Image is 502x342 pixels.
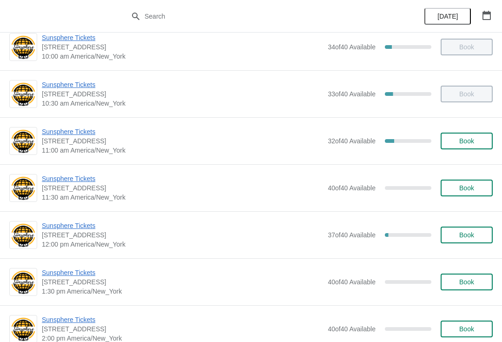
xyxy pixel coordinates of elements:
img: Sunsphere Tickets | 810 Clinch Avenue, Knoxville, TN, USA | 11:30 am America/New_York [10,175,37,201]
span: [DATE] [437,13,458,20]
img: Sunsphere Tickets | 810 Clinch Avenue, Knoxville, TN, USA | 10:30 am America/New_York [10,81,37,107]
span: 11:30 am America/New_York [42,193,323,202]
span: 40 of 40 Available [328,184,376,192]
button: Book [441,321,493,337]
span: Sunsphere Tickets [42,174,323,183]
span: Book [459,231,474,239]
span: Sunsphere Tickets [42,268,323,277]
span: 40 of 40 Available [328,325,376,333]
button: Book [441,227,493,243]
span: 10:30 am America/New_York [42,99,323,108]
span: Book [459,278,474,286]
span: 34 of 40 Available [328,43,376,51]
span: 33 of 40 Available [328,90,376,98]
span: 37 of 40 Available [328,231,376,239]
span: Book [459,184,474,192]
span: [STREET_ADDRESS] [42,89,323,99]
span: Sunsphere Tickets [42,315,323,324]
img: Sunsphere Tickets | 810 Clinch Avenue, Knoxville, TN, USA | 1:30 pm America/New_York [10,269,37,295]
span: [STREET_ADDRESS] [42,183,323,193]
button: Book [441,180,493,196]
span: [STREET_ADDRESS] [42,136,323,146]
span: Sunsphere Tickets [42,127,323,136]
button: [DATE] [424,8,471,25]
span: Sunsphere Tickets [42,33,323,42]
span: Sunsphere Tickets [42,80,323,89]
button: Book [441,133,493,149]
span: [STREET_ADDRESS] [42,324,323,334]
input: Search [144,8,376,25]
span: 1:30 pm America/New_York [42,287,323,296]
img: Sunsphere Tickets | 810 Clinch Avenue, Knoxville, TN, USA | 11:00 am America/New_York [10,128,37,154]
span: Book [459,325,474,333]
span: 12:00 pm America/New_York [42,240,323,249]
img: Sunsphere Tickets | 810 Clinch Avenue, Knoxville, TN, USA | 10:00 am America/New_York [10,34,37,60]
span: 11:00 am America/New_York [42,146,323,155]
span: [STREET_ADDRESS] [42,42,323,52]
span: 32 of 40 Available [328,137,376,145]
img: Sunsphere Tickets | 810 Clinch Avenue, Knoxville, TN, USA | 2:00 pm America/New_York [10,316,37,342]
span: [STREET_ADDRESS] [42,277,323,287]
span: Book [459,137,474,145]
span: Sunsphere Tickets [42,221,323,230]
span: [STREET_ADDRESS] [42,230,323,240]
span: 40 of 40 Available [328,278,376,286]
button: Book [441,274,493,290]
span: 10:00 am America/New_York [42,52,323,61]
img: Sunsphere Tickets | 810 Clinch Avenue, Knoxville, TN, USA | 12:00 pm America/New_York [10,222,37,248]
